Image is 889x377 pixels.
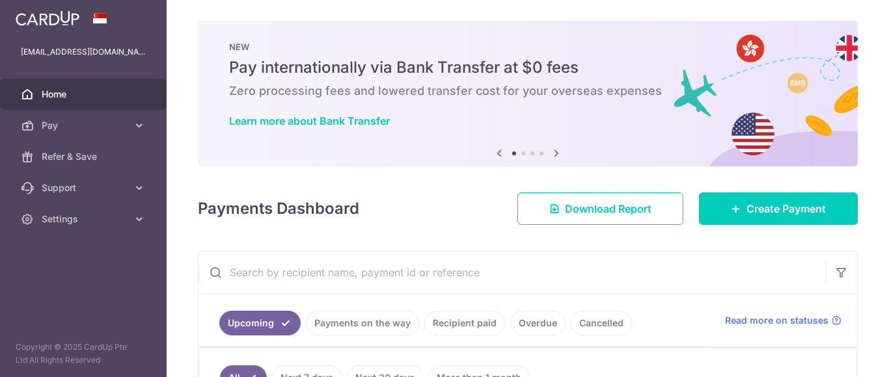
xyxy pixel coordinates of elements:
[510,311,566,335] a: Overdue
[565,201,651,216] span: Download Report
[198,21,858,166] img: Bank transfer banner
[229,42,827,52] p: NEW
[306,311,419,335] a: Payments on the way
[725,314,828,327] span: Read more on statuses
[198,197,359,220] h4: Payments Dashboard
[424,311,505,335] a: Recipient paid
[229,57,827,78] h5: Pay internationally via Bank Transfer at $0 fees
[571,311,632,335] a: Cancelled
[517,192,683,225] a: Download Report
[229,83,827,99] h6: Zero processing fees and lowered transfer cost for your overseas expenses
[42,119,128,132] span: Pay
[42,213,128,226] span: Settings
[42,150,128,163] span: Refer & Save
[229,114,390,127] a: Learn more about Bank Transfer
[198,252,826,293] input: Search by recipient name, payment id or reference
[725,314,841,327] a: Read more on statuses
[746,201,826,216] span: Create Payment
[16,10,79,26] img: CardUp
[219,311,301,335] a: Upcoming
[42,88,128,101] span: Home
[699,192,858,225] a: Create Payment
[42,181,128,194] span: Support
[21,45,146,58] p: [EMAIL_ADDRESS][DOMAIN_NAME]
